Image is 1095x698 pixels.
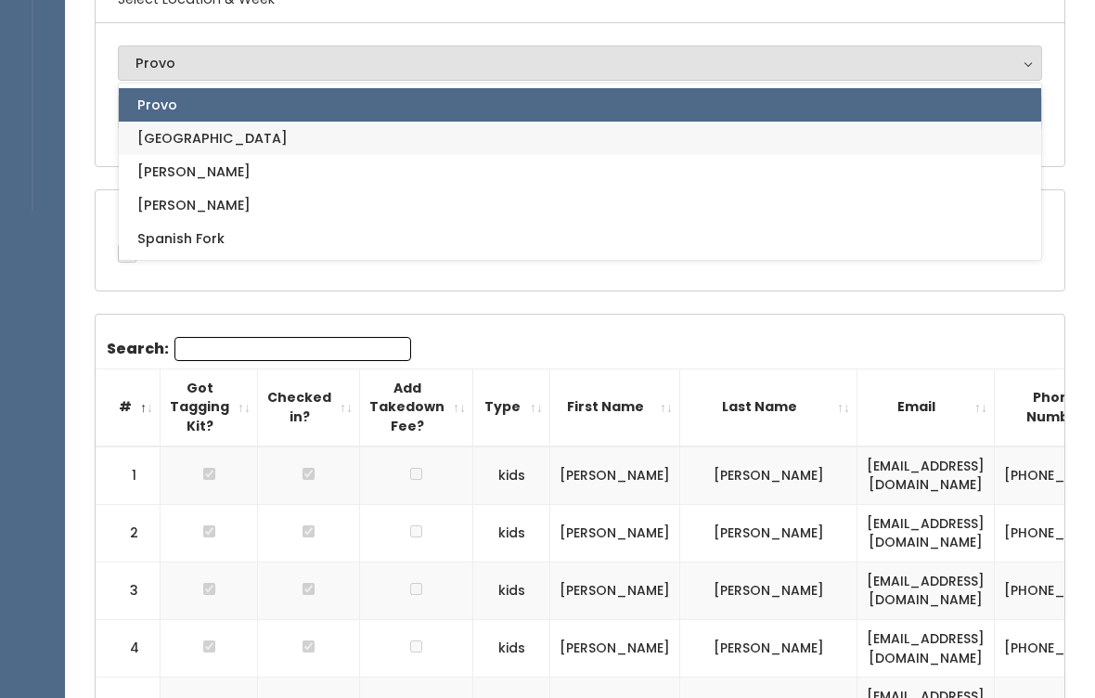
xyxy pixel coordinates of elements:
span: Provo [137,95,177,115]
td: 2 [96,504,161,562]
td: [EMAIL_ADDRESS][DOMAIN_NAME] [857,504,995,562]
button: Provo [118,45,1042,81]
td: [PERSON_NAME] [680,504,857,562]
td: [EMAIL_ADDRESS][DOMAIN_NAME] [857,620,995,678]
td: [EMAIL_ADDRESS][DOMAIN_NAME] [857,446,995,505]
th: Got Tagging Kit?: activate to sort column ascending [161,368,258,446]
td: [PERSON_NAME] [550,504,680,562]
td: [PERSON_NAME] [680,446,857,505]
th: First Name: activate to sort column ascending [550,368,680,446]
td: kids [473,620,550,678]
span: [PERSON_NAME] [137,195,251,215]
td: kids [473,504,550,562]
td: [PERSON_NAME] [680,620,857,678]
td: [PERSON_NAME] [550,562,680,619]
span: Spanish Fork [137,228,225,249]
div: Provo [135,53,1024,73]
td: [PERSON_NAME] [550,446,680,505]
td: [PERSON_NAME] [680,562,857,619]
td: 1 [96,446,161,505]
span: [PERSON_NAME] [137,162,251,182]
th: Checked in?: activate to sort column ascending [258,368,360,446]
td: 3 [96,562,161,619]
span: [GEOGRAPHIC_DATA] [137,128,288,149]
td: [EMAIL_ADDRESS][DOMAIN_NAME] [857,562,995,619]
th: #: activate to sort column descending [96,368,161,446]
label: Search: [107,337,411,361]
td: 4 [96,620,161,678]
th: Add Takedown Fee?: activate to sort column ascending [360,368,473,446]
th: Type: activate to sort column ascending [473,368,550,446]
td: kids [473,562,550,619]
td: kids [473,446,550,505]
th: Email: activate to sort column ascending [857,368,995,446]
input: Search: [174,337,411,361]
th: Last Name: activate to sort column ascending [680,368,857,446]
td: [PERSON_NAME] [550,620,680,678]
